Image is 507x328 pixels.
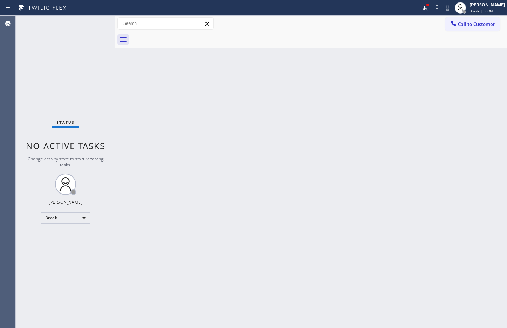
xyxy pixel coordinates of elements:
button: Mute [443,3,453,13]
span: Break | 53:04 [470,9,493,14]
div: Break [41,212,90,224]
div: [PERSON_NAME] [49,199,82,205]
div: [PERSON_NAME] [470,2,505,8]
button: Call to Customer [445,17,500,31]
input: Search [118,18,213,29]
span: No active tasks [26,140,105,152]
span: Call to Customer [458,21,495,27]
span: Change activity state to start receiving tasks. [28,156,104,168]
span: Status [57,120,75,125]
